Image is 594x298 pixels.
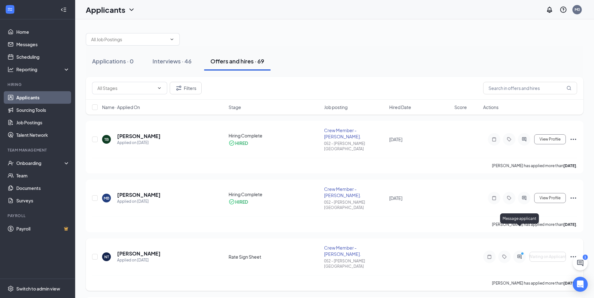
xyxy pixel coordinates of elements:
svg: Analysis [8,66,14,72]
a: Talent Network [16,129,70,141]
svg: Ellipses [570,253,577,261]
input: All Job Postings [91,36,167,43]
a: Messages [16,38,70,51]
div: M0 [575,7,580,12]
a: Documents [16,182,70,194]
p: [PERSON_NAME] has applied more than . [492,163,577,168]
span: [DATE] [389,195,402,201]
div: Rate Sign Sheet [229,254,321,260]
button: Waiting on Applicant [529,252,566,262]
button: ChatActive [573,256,588,271]
a: Home [16,26,70,38]
span: Hired Date [389,104,411,110]
h5: [PERSON_NAME] [117,133,161,140]
div: Interviews · 46 [152,57,192,65]
button: View Profile [534,134,566,144]
span: Job posting [324,104,348,110]
div: HIRED [235,199,248,205]
svg: Ellipses [570,194,577,202]
svg: WorkstreamLogo [7,6,13,12]
svg: CheckmarkCircle [229,199,235,205]
svg: QuestionInfo [560,6,567,13]
h5: [PERSON_NAME] [117,250,161,257]
a: Team [16,169,70,182]
div: TB [104,137,109,142]
div: Payroll [8,213,69,218]
span: [DATE] [389,137,402,142]
svg: MagnifyingGlass [566,86,571,91]
h5: [PERSON_NAME] [117,191,161,198]
svg: ActiveChat [520,196,528,201]
div: Team Management [8,147,69,153]
div: 052 - [PERSON_NAME][GEOGRAPHIC_DATA] [324,200,385,210]
div: NT [104,254,109,260]
b: [DATE] [563,281,576,286]
div: Applied on [DATE] [117,198,161,205]
span: Score [454,104,467,110]
svg: Ellipses [570,136,577,143]
p: [PERSON_NAME] has applied more than . [492,222,577,227]
h1: Applicants [86,4,125,15]
div: Applied on [DATE] [117,140,161,146]
a: Job Postings [16,116,70,129]
svg: Tag [505,196,513,201]
span: Waiting on Applicant [529,255,566,259]
svg: Note [486,254,493,259]
div: 1 [583,255,588,260]
a: Sourcing Tools [16,104,70,116]
span: View Profile [540,196,560,200]
svg: Notifications [546,6,553,13]
a: Scheduling [16,51,70,63]
svg: Collapse [60,7,67,13]
svg: ActiveChat [520,137,528,142]
div: MB [104,196,109,201]
div: Crew Member - [PERSON_NAME]. [324,127,385,140]
div: Crew Member - [PERSON_NAME]. [324,245,385,257]
div: Open Intercom Messenger [573,277,588,292]
span: Actions [483,104,498,110]
a: Applicants [16,91,70,104]
a: Surveys [16,194,70,207]
svg: CheckmarkCircle [229,140,235,146]
div: Crew Member - [PERSON_NAME]. [324,186,385,198]
svg: Tag [501,254,508,259]
svg: UserCheck [8,160,14,166]
p: [PERSON_NAME] has applied more than . [492,281,577,286]
div: Switch to admin view [16,286,60,292]
svg: ChevronDown [128,6,135,13]
span: View Profile [540,137,560,142]
svg: Note [490,137,498,142]
span: Name · Applied On [102,104,140,110]
svg: PrimaryDot [519,252,527,257]
div: Message applicant [500,213,539,224]
div: Hiring [8,82,69,87]
div: Hiring Complete [229,191,321,197]
a: PayrollCrown [16,222,70,235]
svg: Tag [505,137,513,142]
svg: ChatActive [576,259,584,267]
div: Onboarding [16,160,65,166]
button: Filter Filters [170,82,202,94]
div: Reporting [16,66,70,72]
b: [DATE] [563,163,576,168]
svg: ActiveChat [516,254,523,259]
div: Applications · 0 [92,57,134,65]
b: [DATE] [563,222,576,227]
button: View Profile [534,193,566,203]
svg: Note [490,196,498,201]
div: Applied on [DATE] [117,257,161,263]
svg: Filter [175,84,183,92]
span: Stage [229,104,241,110]
svg: ChevronDown [157,86,162,91]
input: All Stages [97,85,154,92]
input: Search in offers and hires [483,82,577,94]
div: Offers and hires · 69 [210,57,264,65]
div: 052 - [PERSON_NAME][GEOGRAPHIC_DATA] [324,141,385,151]
svg: Settings [8,286,14,292]
div: 052 - [PERSON_NAME][GEOGRAPHIC_DATA] [324,258,385,269]
div: HIRED [235,140,248,146]
div: Hiring Complete [229,132,321,139]
svg: ChevronDown [169,37,174,42]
